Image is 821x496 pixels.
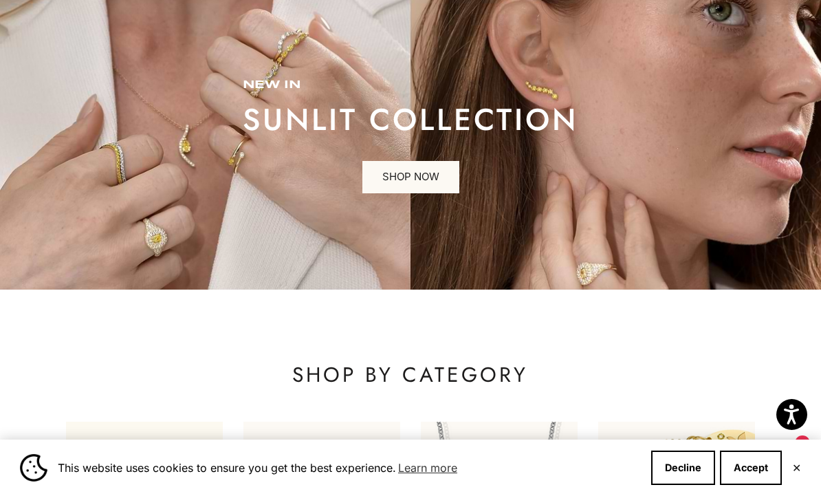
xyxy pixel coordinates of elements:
[362,161,459,194] a: SHOP NOW
[792,464,801,472] button: Close
[720,451,782,485] button: Accept
[58,457,640,478] span: This website uses cookies to ensure you get the best experience.
[20,454,47,482] img: Cookie banner
[651,451,715,485] button: Decline
[66,361,754,389] p: SHOP BY CATEGORY
[396,457,459,478] a: Learn more
[243,106,578,133] p: sunlit collection
[243,78,578,92] p: new in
